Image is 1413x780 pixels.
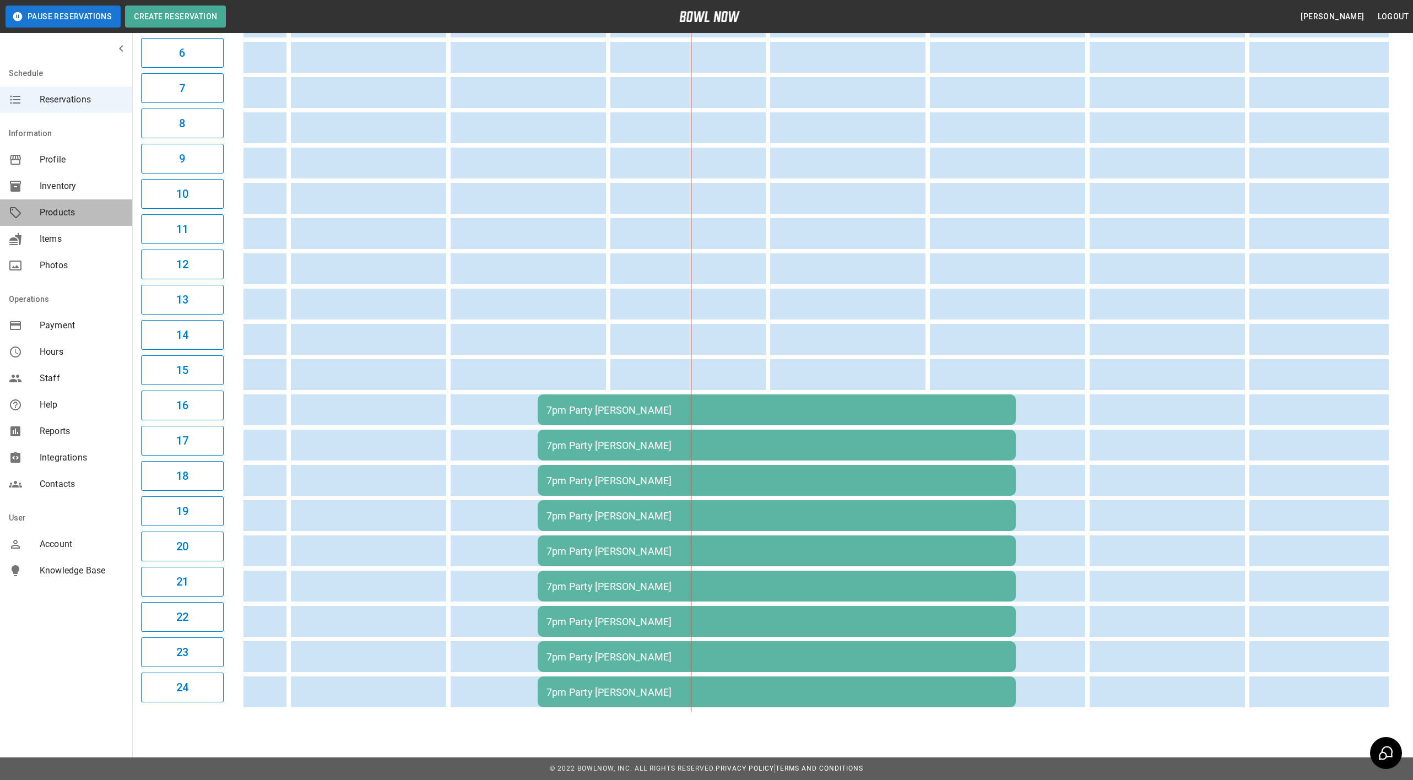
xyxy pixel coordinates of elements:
div: 7pm Party [PERSON_NAME] [546,616,1007,627]
span: Help [40,398,123,411]
div: 7pm Party [PERSON_NAME] [546,440,1007,451]
a: Privacy Policy [716,765,774,772]
span: Contacts [40,478,123,491]
span: Products [40,206,123,219]
button: 10 [141,179,224,209]
div: 7pm Party [PERSON_NAME] [546,686,1007,698]
button: 20 [141,532,224,561]
h6: 10 [176,185,188,203]
span: Integrations [40,451,123,464]
div: 7pm Party [PERSON_NAME] [546,510,1007,522]
h6: 6 [179,44,185,62]
button: 9 [141,144,224,174]
button: Create Reservation [125,6,226,28]
button: 24 [141,673,224,702]
h6: 11 [176,220,188,238]
span: Payment [40,319,123,332]
h6: 17 [176,432,188,449]
div: 7pm Party [PERSON_NAME] [546,545,1007,557]
img: logo [679,11,740,22]
h6: 18 [176,467,188,485]
span: Profile [40,153,123,166]
span: Account [40,538,123,551]
button: 19 [141,496,224,526]
h6: 7 [179,79,185,97]
h6: 8 [179,115,185,132]
h6: 20 [176,538,188,555]
button: Pause Reservations [6,6,121,28]
button: 18 [141,461,224,491]
button: 14 [141,320,224,350]
button: 12 [141,250,224,279]
button: 13 [141,285,224,315]
span: Inventory [40,180,123,193]
button: 7 [141,73,224,103]
h6: 22 [176,608,188,626]
span: © 2022 BowlNow, Inc. All Rights Reserved. [550,765,716,772]
div: 7pm Party [PERSON_NAME] [546,651,1007,663]
span: Reservations [40,93,123,106]
button: [PERSON_NAME] [1296,7,1368,27]
button: 23 [141,637,224,667]
h6: 13 [176,291,188,308]
div: 7pm Party [PERSON_NAME] [546,475,1007,486]
a: Terms and Conditions [776,765,863,772]
button: 8 [141,109,224,138]
h6: 21 [176,573,188,591]
button: 21 [141,567,224,597]
button: 6 [141,38,224,68]
span: Photos [40,259,123,272]
button: 16 [141,391,224,420]
button: 17 [141,426,224,456]
button: 11 [141,214,224,244]
span: Knowledge Base [40,564,123,577]
h6: 23 [176,643,188,661]
span: Hours [40,345,123,359]
h6: 16 [176,397,188,414]
button: 22 [141,602,224,632]
span: Staff [40,372,123,385]
h6: 19 [176,502,188,520]
span: Items [40,232,123,246]
div: 7pm Party [PERSON_NAME] [546,581,1007,592]
button: Logout [1373,7,1413,27]
h6: 24 [176,679,188,696]
span: Reports [40,425,123,438]
h6: 15 [176,361,188,379]
div: 7pm Party [PERSON_NAME] [546,404,1007,416]
button: 15 [141,355,224,385]
h6: 12 [176,256,188,273]
h6: 9 [179,150,185,167]
h6: 14 [176,326,188,344]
